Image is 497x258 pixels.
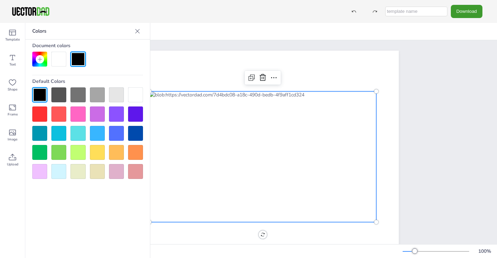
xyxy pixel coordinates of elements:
[8,87,17,92] span: Shape
[7,162,18,167] span: Upload
[8,112,18,117] span: Frame
[9,62,16,67] span: Text
[476,248,493,255] div: 100 %
[385,7,447,16] input: template name
[5,37,20,42] span: Template
[11,6,50,17] img: VectorDad-1.png
[8,137,17,142] span: Image
[32,23,132,40] p: Colors
[451,5,482,18] button: Download
[32,40,143,52] div: Document colors
[32,75,143,87] div: Default Colors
